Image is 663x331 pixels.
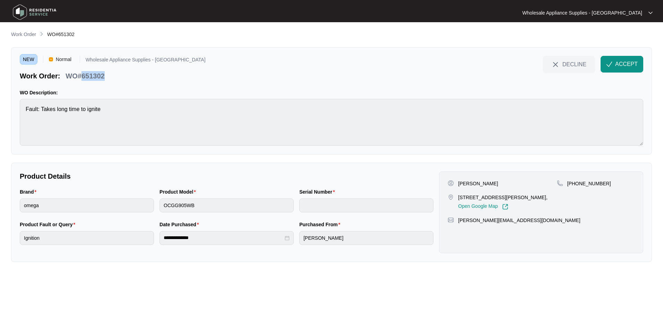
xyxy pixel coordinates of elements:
span: NEW [20,54,37,65]
input: Purchased From [299,231,433,245]
img: map-pin [448,194,454,200]
p: Wholesale Appliance Supplies - [GEOGRAPHIC_DATA] [522,9,642,16]
label: Brand [20,188,39,195]
img: chevron-right [39,31,44,37]
img: Link-External [502,204,508,210]
p: [PERSON_NAME] [458,180,498,187]
label: Serial Number [299,188,337,195]
img: map-pin [448,217,454,223]
textarea: Fault: Takes long time to ignite [20,99,643,146]
img: Vercel Logo [49,57,53,61]
span: ACCEPT [615,60,638,68]
img: dropdown arrow [648,11,653,15]
label: Purchased From [299,221,343,228]
button: close-IconDECLINE [543,56,595,73]
p: [PHONE_NUMBER] [567,180,611,187]
span: Normal [53,54,74,65]
img: map-pin [557,180,563,186]
p: Product Details [20,171,433,181]
button: check-IconACCEPT [601,56,643,73]
p: WO#651302 [66,71,104,81]
a: Work Order [10,31,37,39]
label: Date Purchased [160,221,201,228]
p: Work Order [11,31,36,38]
input: Serial Number [299,198,433,212]
input: Product Fault or Query [20,231,154,245]
input: Brand [20,198,154,212]
span: DECLINE [562,60,586,68]
a: Open Google Map [458,204,508,210]
p: Wholesale Appliance Supplies - [GEOGRAPHIC_DATA] [86,57,206,65]
img: close-Icon [551,60,560,69]
p: [STREET_ADDRESS][PERSON_NAME], [458,194,548,201]
img: residentia service logo [10,2,59,23]
img: user-pin [448,180,454,186]
p: [PERSON_NAME][EMAIL_ADDRESS][DOMAIN_NAME] [458,217,580,224]
input: Date Purchased [164,234,283,241]
img: check-Icon [606,61,612,67]
label: Product Fault or Query [20,221,78,228]
p: WO Description: [20,89,643,96]
label: Product Model [160,188,199,195]
input: Product Model [160,198,294,212]
p: Work Order: [20,71,60,81]
span: WO#651302 [47,32,75,37]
